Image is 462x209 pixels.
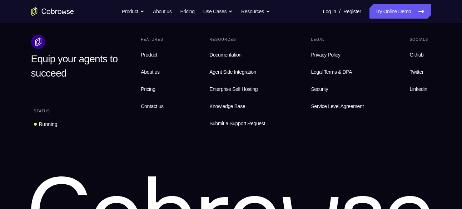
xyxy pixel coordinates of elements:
a: Log In [323,4,336,19]
div: Email [45,108,129,114]
time: Tue Aug 26 2025 09:45:09 GMT+0300 (Eastern European Summer Time) [101,44,136,50]
a: Sessions [4,21,17,34]
span: Submit a Support Request [209,119,265,128]
a: Pricing [180,4,194,19]
span: Security [311,86,328,92]
span: Enterprise Self Hosting [209,85,265,93]
div: Trial Website [45,126,77,133]
span: Contact us [141,103,163,109]
span: Documentation [209,52,242,58]
div: App [133,53,177,59]
span: Cobrowse.io [140,108,177,114]
a: Settings [4,37,17,50]
button: Product [122,4,144,19]
div: Online [80,127,98,132]
span: Privacy Policy [311,52,340,58]
div: Email [45,53,129,59]
span: web@example.com [52,136,129,142]
span: android@example.com [52,53,129,59]
div: Socials [407,35,431,45]
button: Refresh [252,21,263,33]
h1: Connect [28,4,66,16]
time: Tue Aug 26 2025 08:59:41 GMT+0300 (Eastern European Summer Time) [101,99,143,105]
span: Cobrowse.io [140,81,177,87]
span: Product [141,52,157,58]
button: Resources [241,4,270,19]
a: Service Level Agreement [308,99,367,113]
div: Features [138,35,166,45]
a: Enterprise Self Hosting [207,82,268,96]
span: +11 more [181,136,200,142]
div: Status [31,106,53,116]
a: Agent Side Integration [207,65,268,79]
a: Pricing [138,82,166,96]
a: Contact us [138,99,166,113]
span: +14 more [181,108,201,114]
button: Tap to Start [22,96,79,115]
span: Knowledge Base [209,103,245,109]
a: Running [31,118,60,131]
a: Product [138,48,166,62]
a: Connect [4,4,17,17]
span: Legal Terms & DPA [311,69,352,75]
span: Agent Side Integration [209,68,265,76]
a: About us [138,65,166,79]
a: Go to the home page [31,7,74,16]
div: Trial Android Device [45,43,95,50]
span: android@example.com [52,81,129,87]
span: Cobrowse demo [140,136,177,142]
span: / [339,7,341,16]
span: Pricing [141,86,155,92]
time: Tue Aug 26 2025 09:37:32 GMT+0300 (Eastern European Summer Time) [101,72,136,77]
a: Twitter [407,65,431,79]
div: Open device details [22,93,269,120]
a: Github [407,48,431,62]
a: About us [153,4,172,19]
div: Last seen [99,46,100,48]
div: Last seen [99,74,100,75]
div: Open device details [22,38,269,65]
span: +14 more [181,81,201,87]
div: Resources [207,35,268,45]
span: Github [409,52,423,58]
span: Equip your agents to succeed [31,53,118,79]
a: Connect [226,127,260,140]
a: Legal Terms & DPA [308,65,367,79]
span: Service Level Agreement [311,102,364,111]
a: Try Online Demo [369,4,431,19]
span: Tap to Start [32,102,69,109]
span: +14 more [181,53,201,59]
a: Register [343,4,361,19]
div: Last seen [99,101,100,103]
a: Linkedin [407,82,431,96]
button: Use Cases [203,4,233,19]
div: Running [39,121,58,128]
span: android@example.com [52,108,129,114]
div: Email [45,136,129,142]
span: Linkedin [409,86,427,92]
div: Open device details [22,120,269,148]
div: Open device details [22,65,269,93]
div: Trial Android Device [45,98,95,106]
span: Twitter [409,69,423,75]
span: About us [141,69,159,75]
span: Cobrowse.io [140,53,177,59]
label: demo_id [142,24,164,31]
a: Security [308,82,367,96]
div: Legal [308,35,367,45]
div: App [133,81,177,87]
a: Knowledge Base [207,99,268,113]
input: Filter devices... [40,24,130,31]
a: Privacy Policy [308,48,367,62]
a: Documentation [207,48,268,62]
div: Trial Android Device [45,71,95,78]
label: Email [215,24,228,31]
div: New devices found. [80,129,82,130]
div: App [133,108,177,114]
div: App [133,136,177,142]
a: Submit a Support Request [207,116,268,131]
div: Email [45,81,129,87]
